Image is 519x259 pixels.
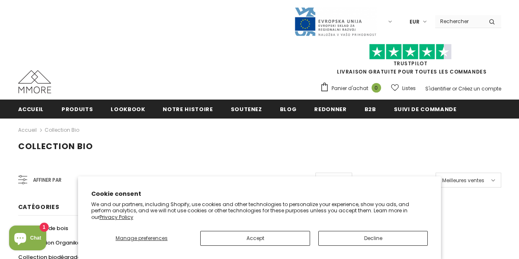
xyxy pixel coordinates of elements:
p: We and our partners, including Shopify, use cookies and other technologies to personalize your ex... [91,201,428,221]
input: Search Site [435,15,483,27]
h2: Cookie consent [91,190,428,198]
span: Produits [62,105,93,113]
span: B2B [365,105,376,113]
span: Notre histoire [163,105,213,113]
a: soutenez [231,100,262,118]
a: Collection Organika [18,235,81,250]
button: Decline [318,231,428,246]
span: Collection Bio [18,140,93,152]
span: Listes [402,84,416,93]
span: Lookbook [111,105,145,113]
a: Collection de bois [18,221,68,235]
a: Javni Razpis [294,18,377,25]
a: Blog [280,100,297,118]
a: Suivi de commande [394,100,457,118]
span: Affiner par [33,176,62,185]
span: Collection Organika [25,239,81,247]
inbox-online-store-chat: Shopify online store chat [7,226,49,252]
img: Javni Razpis [294,7,377,37]
span: 0 [372,83,381,93]
span: LIVRAISON GRATUITE POUR TOUTES LES COMMANDES [320,48,501,75]
a: Panier d'achat 0 [320,82,385,95]
a: Produits [62,100,93,118]
span: Meilleures ventes [442,176,484,185]
a: Créez un compte [458,85,501,92]
button: Accept [200,231,310,246]
a: Listes [391,81,416,95]
span: Manage preferences [116,235,168,242]
span: Collection de bois [18,224,68,232]
span: Catégories [18,203,59,211]
a: Redonner [314,100,346,118]
a: B2B [365,100,376,118]
span: Accueil [18,105,44,113]
a: Collection Bio [45,126,79,133]
span: EUR [410,18,419,26]
a: Accueil [18,100,44,118]
span: Redonner [314,105,346,113]
button: Manage preferences [91,231,192,246]
a: TrustPilot [393,60,428,67]
a: Accueil [18,125,37,135]
img: Cas MMORE [18,70,51,93]
a: Lookbook [111,100,145,118]
span: Panier d'achat [332,84,368,93]
span: soutenez [231,105,262,113]
img: Faites confiance aux étoiles pilotes [369,44,452,60]
a: Notre histoire [163,100,213,118]
a: Privacy Policy [100,214,133,221]
span: Blog [280,105,297,113]
a: S'identifier [425,85,451,92]
span: Suivi de commande [394,105,457,113]
span: or [452,85,457,92]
